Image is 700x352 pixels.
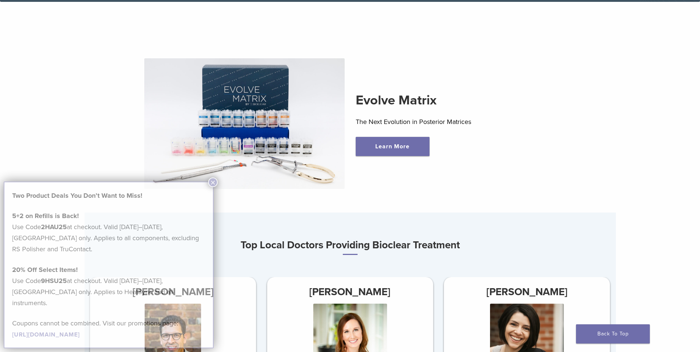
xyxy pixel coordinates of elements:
[444,283,610,301] h3: [PERSON_NAME]
[12,266,78,274] strong: 20% Off Select Items!
[144,58,345,189] img: Evolve Matrix
[356,92,556,109] h2: Evolve Matrix
[12,212,79,220] strong: 5+2 on Refills is Back!
[41,223,67,231] strong: 2HAU25
[208,177,218,187] button: Close
[41,277,67,285] strong: 9HSU25
[576,324,650,344] a: Back To Top
[12,318,205,340] p: Coupons cannot be combined. Visit our promotions page:
[12,191,142,200] strong: Two Product Deals You Don’t Want to Miss!
[12,210,205,255] p: Use Code at checkout. Valid [DATE]–[DATE], [GEOGRAPHIC_DATA] only. Applies to all components, exc...
[12,331,80,338] a: [URL][DOMAIN_NAME]
[356,137,430,156] a: Learn More
[267,283,433,301] h3: [PERSON_NAME]
[356,116,556,127] p: The Next Evolution in Posterior Matrices
[85,236,616,255] h3: Top Local Doctors Providing Bioclear Treatment
[12,264,205,308] p: Use Code at checkout. Valid [DATE]–[DATE], [GEOGRAPHIC_DATA] only. Applies to HeatSync and all in...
